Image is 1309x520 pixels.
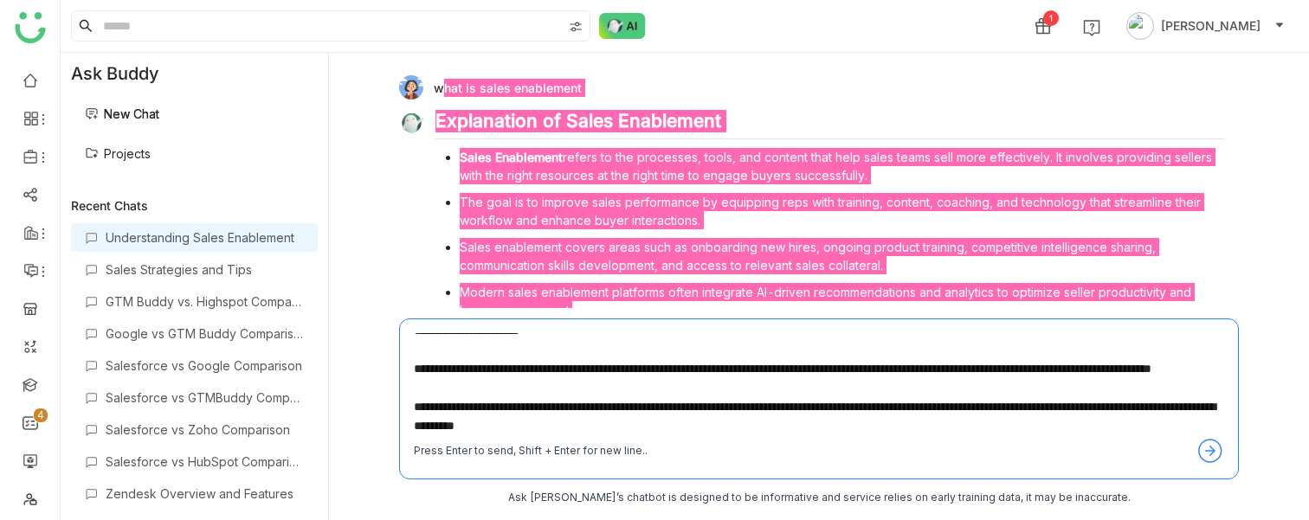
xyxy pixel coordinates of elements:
[460,193,1225,229] p: The goal is to improve sales performance by equipping reps with training, content, coaching, and ...
[460,283,1225,319] p: Modern sales enablement platforms often integrate AI-driven recommendations and analytics to opti...
[1083,19,1100,36] img: help.svg
[15,12,46,43] img: logo
[460,238,1225,274] p: Sales enablement covers areas such as onboarding new hires, ongoing product training, competitive...
[61,53,328,94] div: Ask Buddy
[399,75,1225,100] div: what is sales enablement
[106,390,304,405] div: Salesforce vs GTMBuddy Comparison
[106,358,304,373] div: Salesforce vs Google Comparison
[399,490,1239,506] div: Ask [PERSON_NAME]’s chatbot is designed to be informative and service relies on early training da...
[85,106,159,121] a: New Chat
[1126,12,1154,40] img: avatar
[414,443,648,459] div: Press Enter to send, Shift + Enter for new line..
[106,230,304,245] div: Understanding Sales Enablement
[34,408,48,422] nz-badge-sup: 4
[71,198,318,213] div: Recent Chats
[1161,16,1261,35] span: [PERSON_NAME]
[599,13,646,39] img: ask-buddy-normal.svg
[106,294,304,309] div: GTM Buddy vs. Highspot Comparison
[37,407,44,424] p: 4
[1123,12,1288,40] button: [PERSON_NAME]
[460,150,563,164] strong: Sales Enablement
[85,146,151,161] a: Projects
[106,486,304,501] div: Zendesk Overview and Features
[106,262,304,277] div: Sales Strategies and Tips
[435,110,1225,139] h2: Explanation of Sales Enablement
[569,20,583,34] img: search-type.svg
[460,148,1225,184] p: refers to the processes, tools, and content that help sales teams sell more effectively. It invol...
[1043,10,1059,26] div: 1
[106,454,304,469] div: Salesforce vs HubSpot Comparison
[106,326,304,341] div: Google vs GTM Buddy Comparison
[106,422,304,437] div: Salesforce vs Zoho Comparison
